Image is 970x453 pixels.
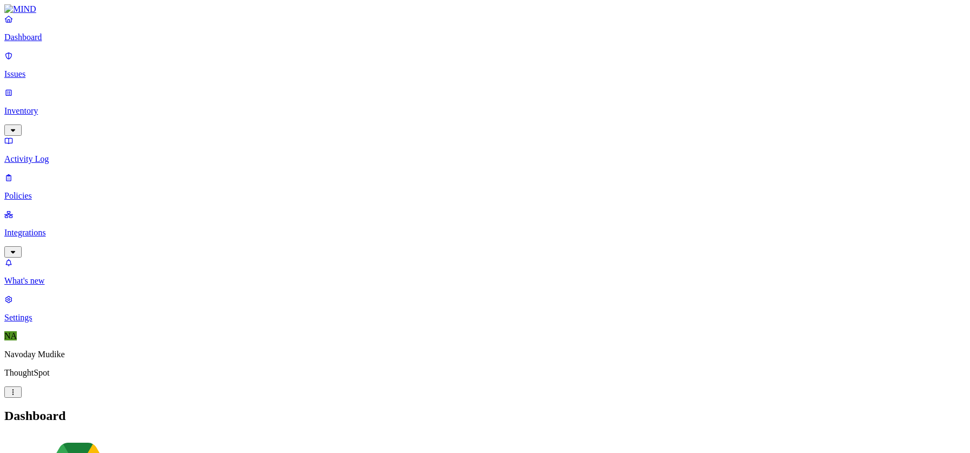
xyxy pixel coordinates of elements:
[4,228,966,238] p: Integrations
[4,173,966,201] a: Policies
[4,368,966,378] p: ThoughtSpot
[4,331,17,340] span: NA
[4,209,966,256] a: Integrations
[4,191,966,201] p: Policies
[4,69,966,79] p: Issues
[4,258,966,286] a: What's new
[4,313,966,323] p: Settings
[4,4,966,14] a: MIND
[4,14,966,42] a: Dashboard
[4,350,966,359] p: Navoday Mudike
[4,88,966,134] a: Inventory
[4,32,966,42] p: Dashboard
[4,4,36,14] img: MIND
[4,409,966,423] h2: Dashboard
[4,276,966,286] p: What's new
[4,51,966,79] a: Issues
[4,136,966,164] a: Activity Log
[4,154,966,164] p: Activity Log
[4,294,966,323] a: Settings
[4,106,966,116] p: Inventory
